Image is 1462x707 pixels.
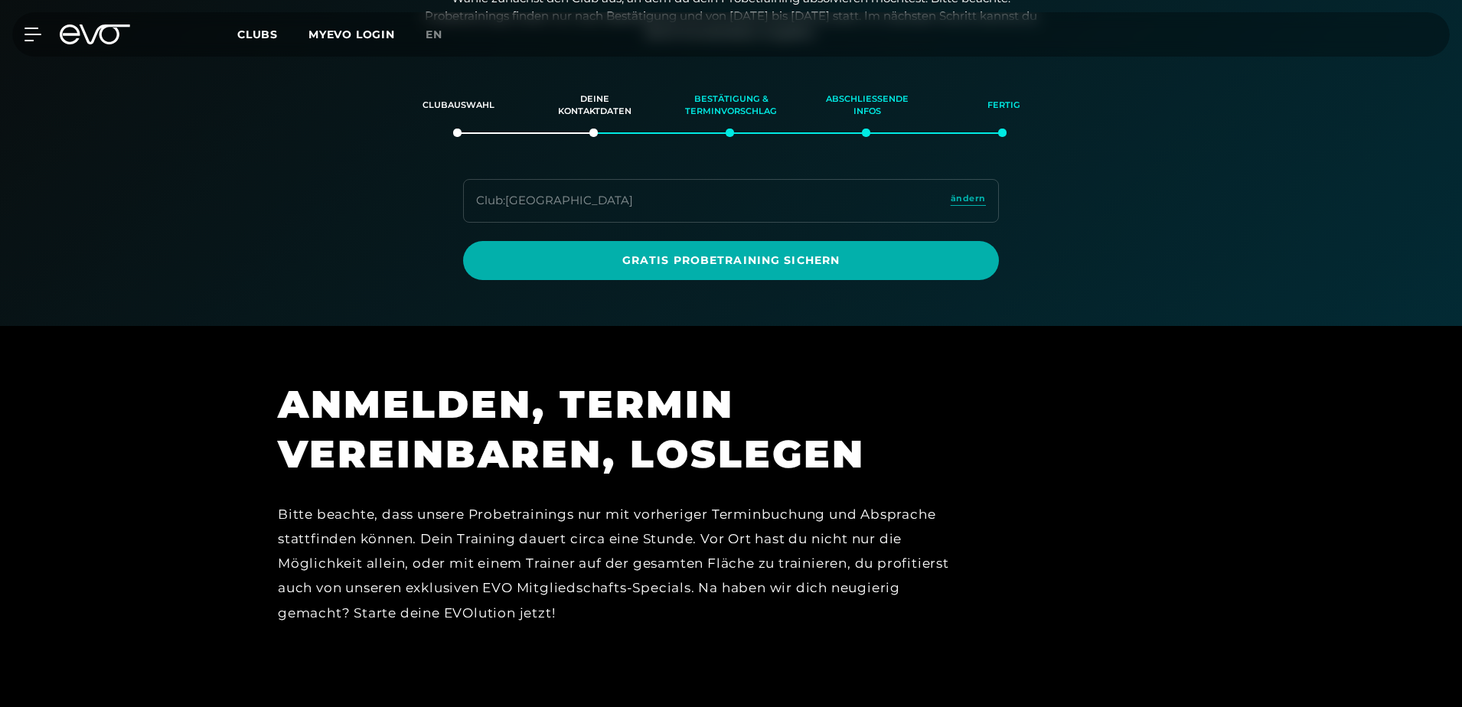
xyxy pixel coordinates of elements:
a: ändern [951,192,986,210]
div: Bestätigung & Terminvorschlag [682,85,780,126]
div: Abschließende Infos [818,85,916,126]
a: Gratis Probetraining sichern [463,241,999,280]
div: Fertig [955,85,1052,126]
span: en [426,28,442,41]
div: Deine Kontaktdaten [546,85,644,126]
span: Gratis Probetraining sichern [500,252,962,269]
h1: ANMELDEN, TERMIN VEREINBAREN, LOSLEGEN [278,380,967,479]
div: Clubauswahl [410,85,507,126]
div: Club : [GEOGRAPHIC_DATA] [476,192,633,210]
span: Clubs [237,28,278,41]
a: en [426,26,461,44]
a: MYEVO LOGIN [308,28,395,41]
a: Clubs [237,27,308,41]
span: ändern [951,192,986,205]
div: Bitte beachte, dass unsere Probetrainings nur mit vorheriger Terminbuchung und Absprache stattfin... [278,502,967,650]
